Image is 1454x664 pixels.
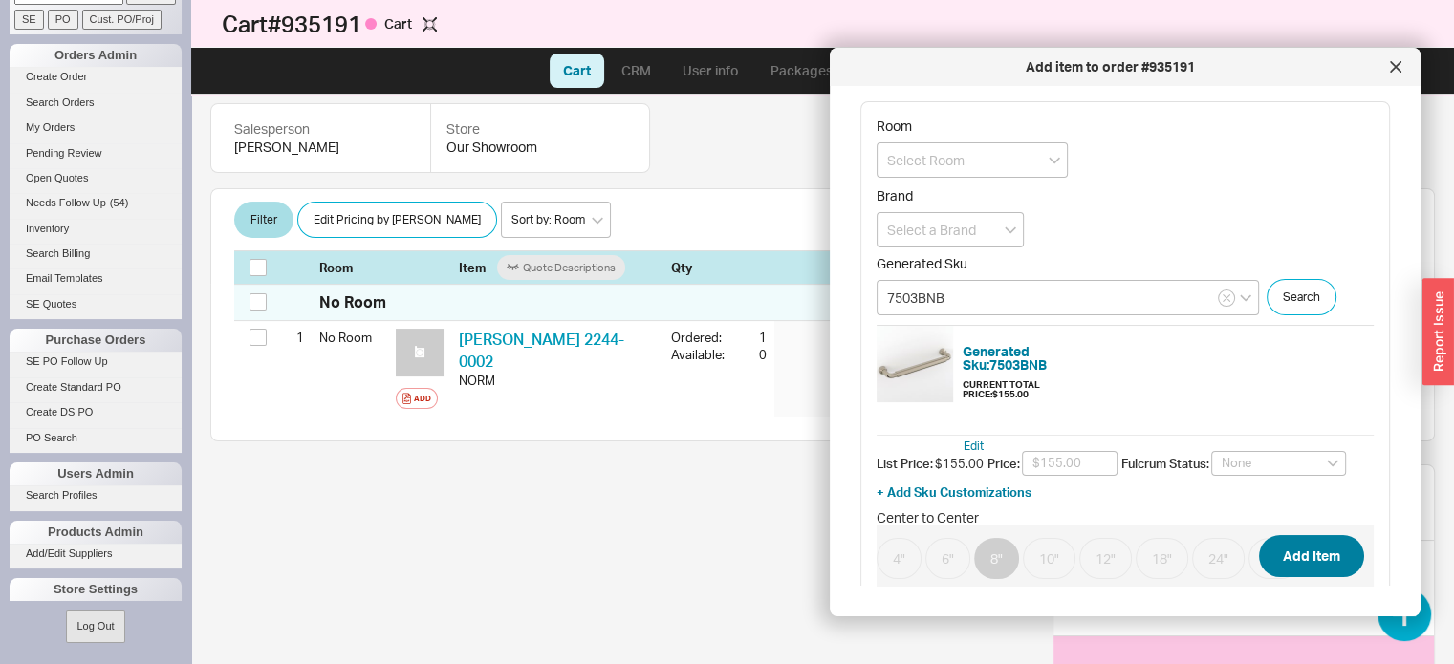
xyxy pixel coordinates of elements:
div: Available: [671,346,732,363]
span: Generated Sku [877,255,967,271]
span: Pending Review [26,147,102,159]
div: Add [414,391,431,406]
button: Add [396,388,438,409]
span: Search [1283,286,1320,309]
div: 1 [280,321,304,353]
a: Create DS PO [10,402,182,422]
h6: Current Total Price: $155.00 [963,379,1087,398]
div: List Price: [877,455,933,472]
div: Orders Admin [10,44,182,67]
div: Users Admin [10,462,182,485]
input: $155.00 [1022,451,1118,476]
input: SE [14,10,44,30]
a: SE PO Follow Up [10,352,182,372]
div: 1 [732,329,767,346]
a: Needs Follow Up(54) [10,193,182,213]
span: Brand [877,187,913,203]
div: Item [459,259,663,276]
a: Search Orders [10,93,182,113]
a: CRM [608,54,664,88]
span: $155.00 [935,455,984,472]
a: Add/Edit Suppliers [10,544,182,564]
img: 7502-MD_omh5s0 [877,326,953,402]
span: ( 54 ) [110,197,129,208]
input: Select a Brand [877,212,1024,247]
a: User info [668,54,753,88]
span: Cart [384,15,415,32]
span: Price: [987,455,1020,472]
span: Filter [250,208,277,231]
input: Cust. PO/Proj [82,10,162,30]
h1: Cart # 935191 [222,11,749,37]
div: 0 [748,346,767,363]
div: [PERSON_NAME] [234,138,407,157]
a: Open Quotes [10,168,182,188]
span: Room [877,118,912,134]
div: No Room [319,321,388,353]
div: Center to Center [877,506,1374,530]
input: PO [48,10,78,30]
a: Cart [550,54,604,88]
div: Salesperson [234,119,407,139]
div: Purchase Orders [10,329,182,352]
svg: open menu [1049,157,1060,164]
div: NORM [459,372,656,389]
h5: Generated Sku: 7503BNB [963,345,1087,372]
button: Add Item [1259,535,1364,577]
input: Enter 3 letters to search [877,280,1259,315]
span: Needs Follow Up [26,197,106,208]
div: Add item to order #935191 [839,57,1380,76]
button: Quote Descriptions [497,255,625,280]
button: Edit Pricing by [PERSON_NAME] [297,202,497,238]
span: Add Item [1283,545,1340,568]
svg: open menu [1005,226,1016,234]
span: Fulcrum Status: [1121,455,1209,472]
a: Create Order [10,67,182,87]
div: No Room [319,291,386,312]
button: Log Out [66,610,124,642]
div: Store [446,119,634,139]
div: Room [319,259,388,276]
svg: open menu [1240,294,1251,302]
div: Our Showroom [446,138,634,157]
a: Create Standard PO [10,377,182,397]
button: Search [1267,279,1336,315]
div: Store Settings [10,578,182,601]
a: SE Quotes [10,294,182,314]
a: Search Billing [10,244,182,264]
a: Email Templates [10,268,182,289]
a: [PERSON_NAME] 2244-0002 [459,330,624,370]
span: Edit Pricing by [PERSON_NAME] [314,208,481,231]
a: Inventory [10,219,182,239]
a: PO Search [10,428,182,448]
a: Pending Review [10,143,182,163]
a: Packages [757,54,847,88]
input: Select Room [877,142,1068,178]
button: + Add Sku Customizations [877,483,1031,501]
img: no_photo [396,329,444,376]
div: Ordered: [671,329,732,346]
button: Filter [234,202,293,238]
div: Qty [671,259,767,276]
div: Products Admin [10,521,182,544]
button: Edit [964,439,984,455]
a: My Orders [10,118,182,138]
a: Search Profiles [10,485,182,505]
